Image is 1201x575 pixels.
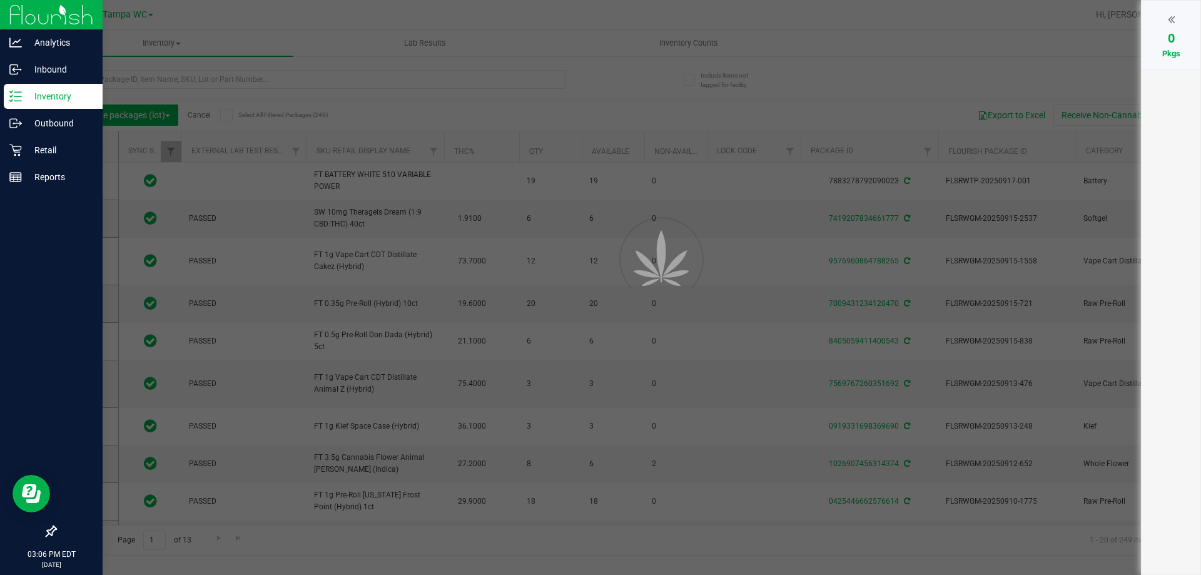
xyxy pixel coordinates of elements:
p: 03:06 PM EDT [6,549,97,560]
inline-svg: Outbound [9,117,22,130]
p: Outbound [22,116,97,131]
p: Analytics [22,35,97,50]
p: Retail [22,143,97,158]
p: [DATE] [6,560,97,569]
p: Reports [22,170,97,185]
inline-svg: Inventory [9,90,22,103]
inline-svg: Reports [9,171,22,183]
span: 0 [1168,31,1175,46]
p: Inventory [22,89,97,104]
inline-svg: Retail [9,144,22,156]
p: Inbound [22,62,97,77]
span: Pkgs [1162,49,1180,58]
iframe: Resource center [13,475,50,512]
inline-svg: Inbound [9,63,22,76]
inline-svg: Analytics [9,36,22,49]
